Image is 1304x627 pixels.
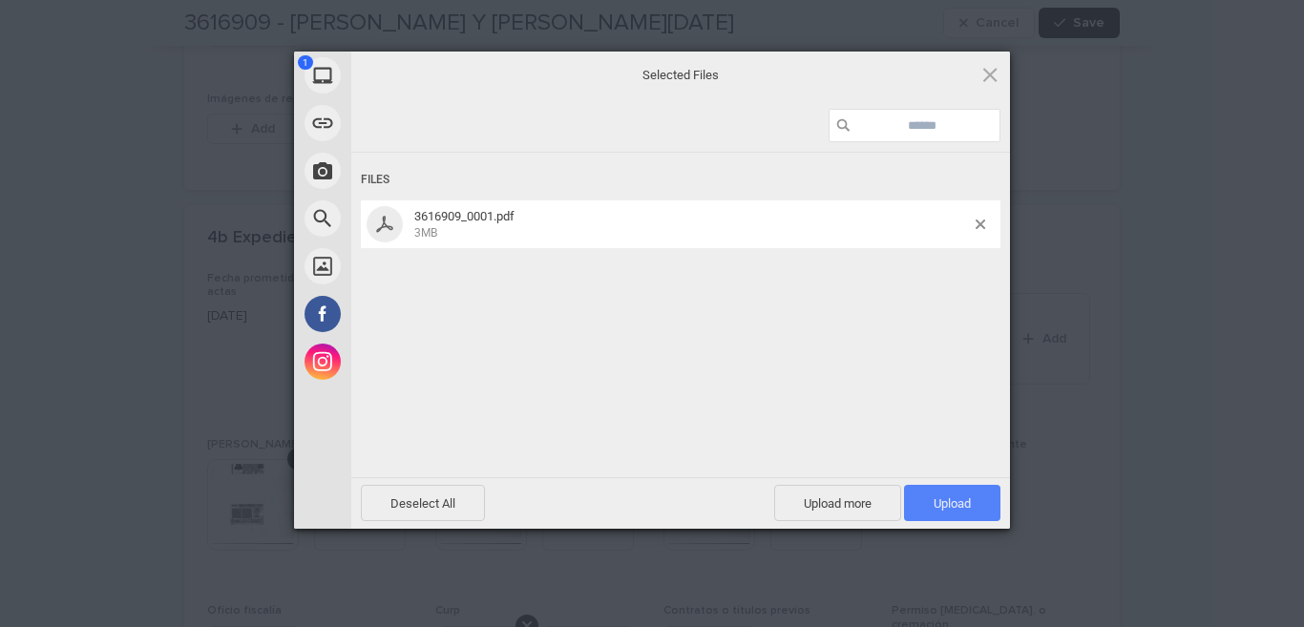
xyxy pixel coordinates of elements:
span: Upload [904,485,1000,521]
div: Instagram [294,338,523,386]
span: 3616909_0001.pdf [409,209,976,240]
div: Link (URL) [294,99,523,147]
font: Upload [934,496,971,511]
div: Facebook [294,290,523,338]
span: Deselect All [361,485,485,521]
div: Take Photo [294,147,523,195]
div: Web Search [294,195,523,242]
span: 1 [298,55,313,70]
span: Click here or hit ESC to close picker [979,64,1000,85]
span: Selected Files [490,66,872,83]
div: My Device [294,52,523,99]
div: Unsplash [294,242,523,290]
span: Upload more [774,485,901,521]
span: 3MB [414,226,437,240]
span: 3616909_0001.pdf [414,209,515,223]
font: Files [361,173,389,186]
